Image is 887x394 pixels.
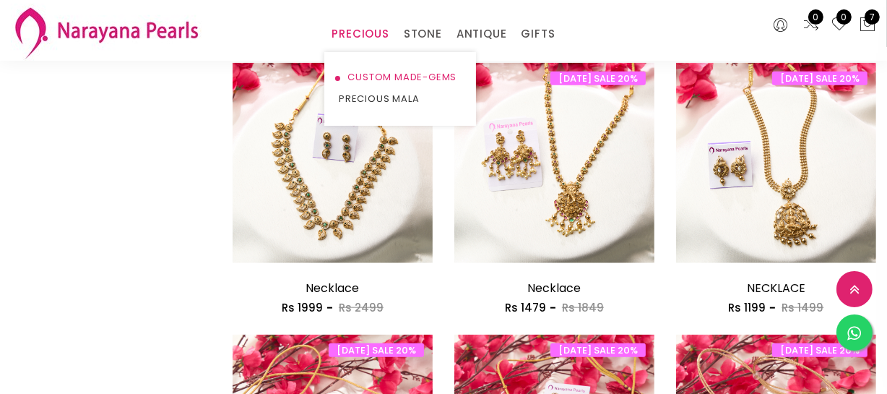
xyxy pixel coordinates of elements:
[772,72,867,85] span: [DATE] SALE 20%
[527,280,581,296] a: Necklace
[728,300,766,315] span: Rs 1199
[831,16,848,35] a: 0
[457,23,507,45] a: ANTIQUE
[562,300,604,315] span: Rs 1849
[859,16,876,35] button: 7
[808,9,823,25] span: 0
[865,9,880,25] span: 7
[550,343,646,357] span: [DATE] SALE 20%
[802,16,820,35] a: 0
[282,300,323,315] span: Rs 1999
[306,280,359,296] a: Necklace
[505,300,546,315] span: Rs 1479
[550,72,646,85] span: [DATE] SALE 20%
[332,23,389,45] a: PRECIOUS
[772,343,867,357] span: [DATE] SALE 20%
[747,280,805,296] a: NECKLACE
[404,23,442,45] a: STONE
[782,300,823,315] span: Rs 1499
[329,343,424,357] span: [DATE] SALE 20%
[339,88,462,110] a: PRECIOUS MALA
[339,67,462,88] a: CUSTOM MADE-GEMS
[521,23,555,45] a: GIFTS
[836,9,852,25] span: 0
[339,300,384,315] span: Rs 2499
